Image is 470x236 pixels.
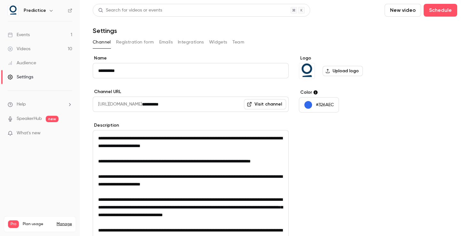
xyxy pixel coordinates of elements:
[316,102,334,108] p: #326AEC
[17,101,26,108] span: Help
[8,101,72,108] li: help-dropdown-opener
[93,97,142,112] span: [URL][DOMAIN_NAME]
[8,60,36,66] div: Audience
[93,37,111,47] button: Channel
[232,37,245,47] button: Team
[424,4,457,17] button: Schedule
[8,46,30,52] div: Videos
[299,89,397,96] label: Color
[65,130,72,136] iframe: Noticeable Trigger
[93,27,117,35] h1: Settings
[57,222,72,227] a: Manage
[8,220,19,228] span: Pro
[17,115,42,122] a: SpeakerHub
[8,5,18,16] img: Predictice
[46,116,59,122] span: new
[159,37,173,47] button: Emails
[299,55,397,79] section: Logo
[299,63,315,79] img: Predictice
[299,97,339,113] button: #326AEC
[244,99,286,109] a: Visit channel
[98,7,162,14] div: Search for videos or events
[323,66,363,76] label: Upload logo
[178,37,204,47] button: Integrations
[93,89,289,95] label: Channel URL
[17,130,41,137] span: What's new
[116,37,154,47] button: Registration form
[93,55,289,61] label: Name
[93,122,289,129] label: Description
[8,32,30,38] div: Events
[23,222,53,227] span: Plan usage
[385,4,421,17] button: New video
[8,74,33,80] div: Settings
[24,7,46,14] h6: Predictice
[299,55,397,61] label: Logo
[209,37,227,47] button: Widgets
